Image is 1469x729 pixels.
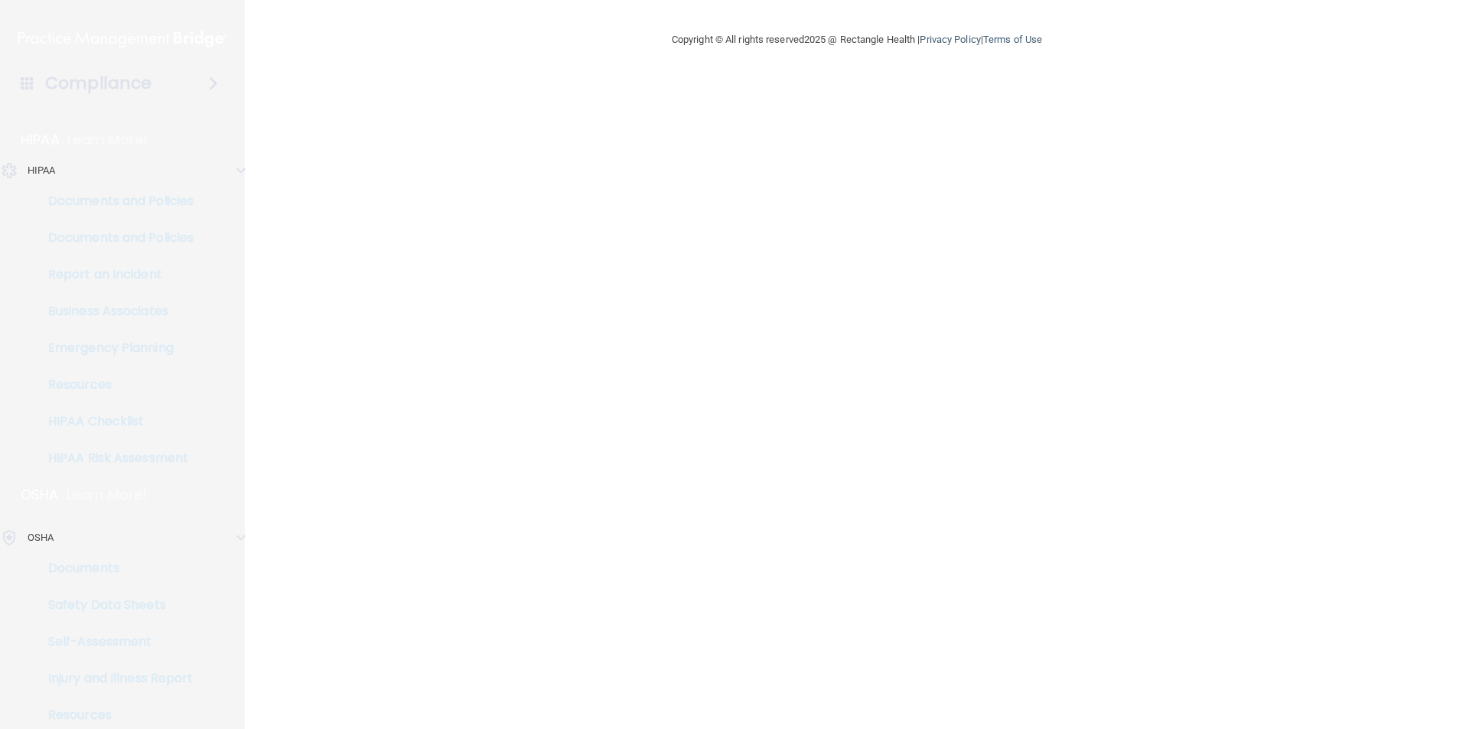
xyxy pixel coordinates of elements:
[578,15,1136,64] div: Copyright © All rights reserved 2025 @ Rectangle Health | |
[21,131,60,149] p: HIPAA
[983,34,1042,45] a: Terms of Use
[10,597,219,613] p: Safety Data Sheets
[10,634,219,649] p: Self-Assessment
[10,267,219,282] p: Report an Incident
[10,304,219,319] p: Business Associates
[18,24,226,54] img: PMB logo
[10,414,219,429] p: HIPAA Checklist
[10,451,219,466] p: HIPAA Risk Assessment
[28,161,56,180] p: HIPAA
[10,377,219,392] p: Resources
[10,230,219,246] p: Documents and Policies
[28,529,54,547] p: OSHA
[10,708,219,723] p: Resources
[67,486,148,504] p: Learn More!
[10,561,219,576] p: Documents
[10,194,219,209] p: Documents and Policies
[45,73,151,94] h4: Compliance
[67,131,148,149] p: Learn More!
[21,486,59,504] p: OSHA
[10,671,219,686] p: Injury and Illness Report
[920,34,980,45] a: Privacy Policy
[10,340,219,356] p: Emergency Planning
